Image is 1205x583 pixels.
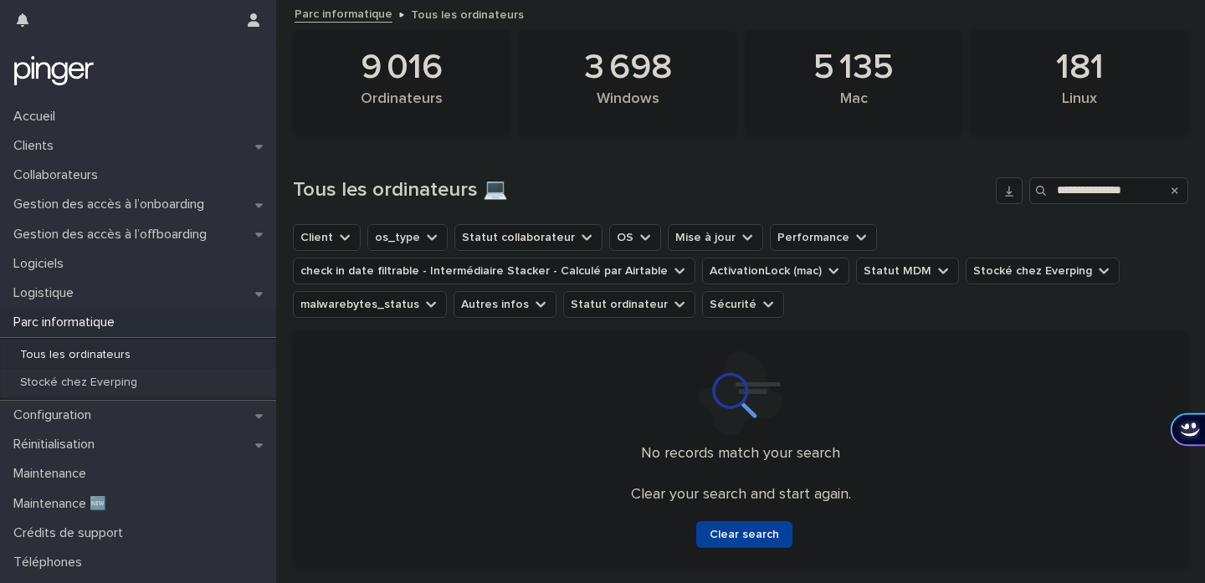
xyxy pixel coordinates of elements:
p: Stocké chez Everping [7,376,151,390]
p: Gestion des accès à l’offboarding [7,227,220,243]
div: 5 135 [773,47,934,89]
a: Parc informatique [295,3,392,23]
button: Sécurité [702,291,784,318]
p: Téléphones [7,555,95,570]
button: Stocké chez Everping [966,258,1120,284]
p: Clients [7,138,67,154]
p: Logiciels [7,256,77,272]
div: 9 016 [321,47,482,89]
p: Collaborateurs [7,167,111,183]
button: Statut ordinateur [563,291,695,318]
button: OS [609,224,661,251]
button: os_type [367,224,448,251]
button: Client [293,224,361,251]
p: Configuration [7,407,105,423]
p: Gestion des accès à l’onboarding [7,197,218,212]
input: Search [1029,177,1188,204]
p: Crédits de support [7,525,136,541]
div: Linux [999,90,1160,125]
p: Tous les ordinateurs [7,348,144,362]
button: malwarebytes_status [293,291,447,318]
div: Windows [547,90,708,125]
p: Clear your search and start again. [631,486,851,504]
h1: Tous les ordinateurs 💻 [293,178,989,202]
p: Accueil [7,109,69,125]
div: 3 698 [547,47,708,89]
button: Performance [770,224,877,251]
div: Ordinateurs [321,90,482,125]
button: Mise à jour [668,224,763,251]
p: Parc informatique [7,315,128,330]
button: Statut MDM [856,258,959,284]
p: Réinitialisation [7,437,108,453]
p: Tous les ordinateurs [411,4,524,23]
button: check in date filtrable - Intermédiaire Stacker - Calculé par Airtable [293,258,695,284]
button: ActivationLock (mac) [702,258,849,284]
button: Statut collaborateur [454,224,602,251]
p: No records match your search [313,445,1168,463]
button: Clear search [696,521,792,548]
div: 181 [999,47,1160,89]
button: Autres infos [454,291,556,318]
p: Logistique [7,285,87,301]
img: mTgBEunGTSyRkCgitkcU [13,54,95,88]
div: Mac [773,90,934,125]
span: Clear search [710,529,779,540]
p: Maintenance [7,466,100,482]
p: Maintenance 🆕 [7,496,120,512]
